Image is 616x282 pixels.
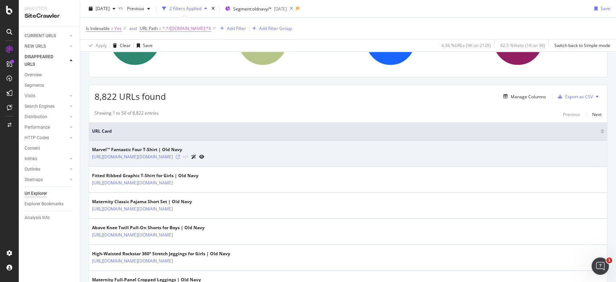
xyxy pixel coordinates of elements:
[25,53,67,68] a: DISAPPEARED URLS
[92,257,173,265] a: [URL][DOMAIN_NAME][DOMAIN_NAME]
[162,23,211,34] span: ^.*/[DOMAIN_NAME].*$
[124,5,144,12] span: Previous
[95,90,166,102] span: 8,822 URLs found
[259,25,292,31] div: Add Filter Group
[25,214,75,222] a: Analysis Info
[96,5,110,12] span: 2025 Aug. 27th
[591,257,609,275] iframe: Intercom live chat
[25,103,67,110] a: Search Engines
[25,200,75,208] a: Explorer Bookmarks
[591,3,610,14] button: Save
[95,9,217,72] div: A chart.
[210,5,216,12] div: times
[563,111,580,117] div: Previous
[25,200,64,208] div: Explorer Bookmarks
[183,155,188,160] button: View HTML Source
[118,5,124,11] span: vs
[600,5,610,12] div: Save
[86,40,107,51] button: Apply
[176,155,180,159] a: Visit Online Page
[92,225,205,231] div: Above Knee Twill Pull-On Shorts for Boys | Old Navy
[350,9,472,72] div: A chart.
[25,176,43,184] div: Sitemaps
[199,153,204,161] a: URL Inspection
[441,42,491,48] div: 4.36 % URLs ( 9K on 212K )
[551,40,610,51] button: Switch back to Simple mode
[563,110,580,119] button: Previous
[477,9,600,72] div: A chart.
[25,71,75,79] a: Overview
[25,214,50,222] div: Analysis Info
[565,94,593,100] div: Export as CSV
[233,6,272,12] span: Segment: oldnavy/*
[25,71,42,79] div: Overview
[25,92,67,100] a: Visits
[25,92,35,100] div: Visits
[159,3,210,14] button: 2 Filters Applied
[120,42,131,48] div: Clear
[25,6,74,12] div: Analytics
[143,42,153,48] div: Save
[501,92,546,101] button: Manage Columns
[511,94,546,100] div: Manage Columns
[25,166,40,173] div: Outlinks
[92,146,204,153] div: Marvel™ Fantastic Four T-Shirt | Old Navy
[500,42,545,48] div: 42.5 % Visits ( 1K on 3K )
[25,124,50,131] div: Performance
[274,6,287,12] div: [DATE]
[114,23,122,34] span: Yes
[169,5,201,12] div: 2 Filters Applied
[129,25,137,32] button: and
[96,42,107,48] div: Apply
[25,32,67,40] a: CURRENT URLS
[159,25,161,31] span: =
[92,172,204,179] div: Fitted Ribbed Graphic T-Shirt for Girls | Old Navy
[25,166,67,173] a: Outlinks
[25,155,37,163] div: Inlinks
[606,257,612,263] span: 1
[92,128,599,134] span: URL Card
[25,145,40,152] div: Content
[222,9,345,72] div: A chart.
[25,190,47,197] div: Url Explorer
[25,103,54,110] div: Search Engines
[92,153,173,161] a: [URL][DOMAIN_NAME][DOMAIN_NAME]
[592,111,602,117] div: Next
[25,176,67,184] a: Sitemaps
[25,134,67,142] a: HTTP Codes
[92,205,173,213] a: [URL][DOMAIN_NAME][DOMAIN_NAME]
[555,91,593,102] button: Export as CSV
[227,25,246,31] div: Add Filter
[129,25,137,31] div: and
[25,155,67,163] a: Inlinks
[249,24,292,33] button: Add Filter Group
[92,179,173,187] a: [URL][DOMAIN_NAME][DOMAIN_NAME]
[25,53,61,68] div: DISAPPEARED URLS
[217,24,246,33] button: Add Filter
[140,25,158,31] span: URL Path
[554,42,610,48] div: Switch back to Simple mode
[25,82,44,89] div: Segments
[25,134,49,142] div: HTTP Codes
[25,82,75,89] a: Segments
[592,110,602,119] button: Next
[92,198,204,205] div: Maternity Classic Pajama Short Set | Old Navy
[25,113,47,121] div: Distribution
[25,113,67,121] a: Distribution
[111,25,113,31] span: =
[110,40,131,51] button: Clear
[191,153,196,161] a: AI Url Details
[95,110,159,119] div: Showing 1 to 50 of 8,822 entries
[25,12,74,20] div: SiteCrawler
[134,40,153,51] button: Save
[25,124,67,131] a: Performance
[222,3,287,14] button: Segment:oldnavy/*[DATE]
[124,3,153,14] button: Previous
[86,25,110,31] span: Is Indexable
[25,190,75,197] a: Url Explorer
[25,32,56,40] div: CURRENT URLS
[86,3,118,14] button: [DATE]
[25,43,67,50] a: NEW URLS
[92,231,173,239] a: [URL][DOMAIN_NAME][DOMAIN_NAME]
[92,251,230,257] div: High-Waisted Rockstar 360° Stretch Jeggings for Girls | Old Navy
